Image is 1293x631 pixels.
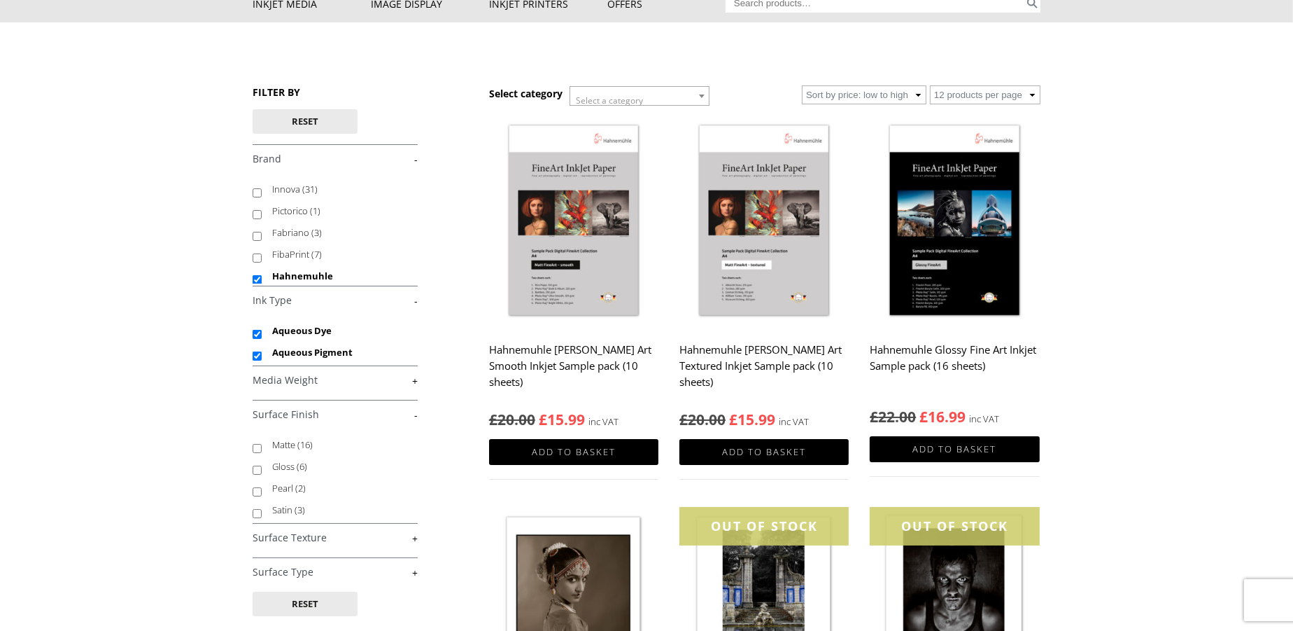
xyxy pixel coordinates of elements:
img: Hahnemuhle Glossy Fine Art Inkjet Sample pack (16 sheets) [870,116,1039,328]
strong: inc VAT [969,411,999,427]
label: Matte [272,434,404,456]
span: (3) [311,226,322,239]
button: Reset [253,592,358,616]
span: (3) [295,504,305,516]
bdi: 15.99 [539,410,585,429]
h4: Surface Texture [253,523,418,551]
span: (1) [310,204,320,217]
label: Gloss [272,456,404,478]
bdi: 15.99 [729,410,775,429]
a: Add to basket: “Hahnemuhle Matt Fine Art Textured Inkjet Sample pack (10 sheets)” [679,439,849,465]
a: + [253,532,418,545]
h4: Ink Type [253,286,418,314]
label: Fabriano [272,222,404,244]
h3: FILTER BY [253,85,418,99]
span: £ [729,410,737,429]
strong: inc VAT [779,414,809,430]
label: FibaPrint [272,244,404,265]
span: (2) [295,482,306,494]
span: (7) [311,248,322,261]
h4: Surface Type [253,557,418,585]
bdi: 20.00 [489,410,535,429]
div: OUT OF STOCK [870,507,1039,546]
a: + [253,374,418,387]
h3: Select category [489,87,563,100]
label: Satin [272,499,404,521]
span: £ [489,410,497,429]
span: Select a category [576,95,643,106]
label: Aqueous Dye [272,320,404,342]
bdi: 16.99 [919,407,966,427]
span: (6) [297,460,307,473]
h2: Hahnemuhle [PERSON_NAME] Art Textured Inkjet Sample pack (10 sheets) [679,337,849,396]
a: - [253,408,418,422]
h2: Hahnemuhle [PERSON_NAME] Art Smooth Inkjet Sample pack (10 sheets) [489,337,658,396]
span: £ [870,407,878,427]
label: Innova [272,179,404,200]
h4: Brand [253,144,418,172]
a: Add to basket: “Hahnemuhle Glossy Fine Art Inkjet Sample pack (16 sheets)” [870,436,1039,462]
label: Hahnemuhle [272,265,404,287]
div: OUT OF STOCK [679,507,849,546]
img: Hahnemuhle Matt Fine Art Textured Inkjet Sample pack (10 sheets) [679,116,849,328]
h2: Hahnemuhle Glossy Fine Art Inkjet Sample pack (16 sheets) [870,337,1039,393]
label: Pictorico [272,200,404,222]
span: £ [679,410,688,429]
h4: Media Weight [253,366,418,394]
h4: Surface Finish [253,400,418,428]
bdi: 20.00 [679,410,726,429]
a: Hahnemuhle [PERSON_NAME] Art Smooth Inkjet Sample pack (10 sheets) inc VAT [489,116,658,430]
label: Pearl [272,478,404,499]
img: Hahnemuhle Matt Fine Art Smooth Inkjet Sample pack (10 sheets) [489,116,658,328]
a: - [253,153,418,166]
span: £ [539,410,547,429]
button: Reset [253,109,358,134]
span: (31) [302,183,318,195]
a: Hahnemuhle [PERSON_NAME] Art Textured Inkjet Sample pack (10 sheets) inc VAT [679,116,849,430]
a: - [253,294,418,307]
select: Shop order [802,85,926,104]
a: + [253,566,418,579]
strong: inc VAT [588,414,619,430]
span: £ [919,407,928,427]
label: Aqueous Pigment [272,342,404,363]
a: Add to basket: “Hahnemuhle Matt Fine Art Smooth Inkjet Sample pack (10 sheets)” [489,439,658,465]
span: (16) [297,438,313,451]
bdi: 22.00 [870,407,916,427]
a: Hahnemuhle Glossy Fine Art Inkjet Sample pack (16 sheets) inc VAT [870,116,1039,427]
